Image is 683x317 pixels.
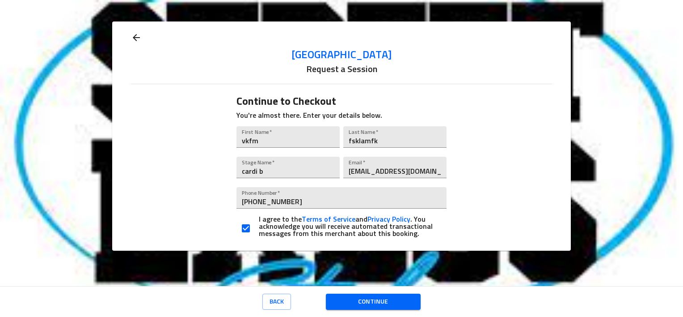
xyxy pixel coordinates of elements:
[302,216,355,223] a: Terms of Service
[131,62,552,77] h6: Request a Session
[131,48,552,62] a: [GEOGRAPHIC_DATA]
[343,126,447,148] input: Smith
[236,187,447,209] input: Enter your phone number
[259,216,445,237] label: I agree to the and . You acknowledge you will receive automated transactional messages from this ...
[367,216,410,223] a: Privacy Policy
[236,157,340,178] input: DJ Smooth
[343,157,447,178] input: ex. jsmith@example.com
[236,126,340,148] input: John
[236,112,382,119] label: You're almost there. Enter your details below.
[236,95,447,108] h3: Continue to Checkout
